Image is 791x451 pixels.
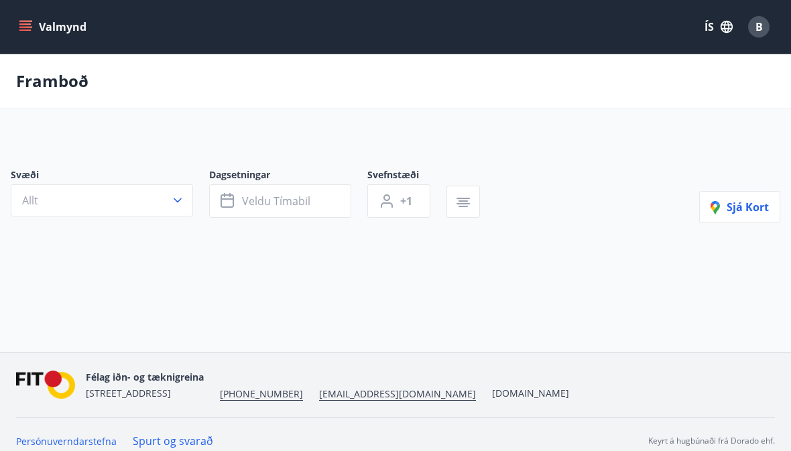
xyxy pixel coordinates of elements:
[16,435,117,448] a: Persónuverndarstefna
[367,184,430,218] button: +1
[16,15,92,39] button: menu
[22,193,38,208] span: Allt
[242,194,310,208] span: Veldu tímabil
[743,11,775,43] button: B
[400,194,412,208] span: +1
[755,19,763,34] span: B
[133,434,213,448] a: Spurt og svarað
[16,70,88,92] p: Framboð
[367,168,446,184] span: Svefnstæði
[16,371,75,399] img: FPQVkF9lTnNbbaRSFyT17YYeljoOGk5m51IhT0bO.png
[711,200,769,214] span: Sjá kort
[699,191,780,223] button: Sjá kort
[697,15,740,39] button: ÍS
[492,387,569,399] a: [DOMAIN_NAME]
[11,168,209,184] span: Svæði
[11,184,193,216] button: Allt
[86,371,204,383] span: Félag iðn- og tæknigreina
[209,168,367,184] span: Dagsetningar
[86,387,171,399] span: [STREET_ADDRESS]
[209,184,351,218] button: Veldu tímabil
[648,435,775,447] p: Keyrt á hugbúnaði frá Dorado ehf.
